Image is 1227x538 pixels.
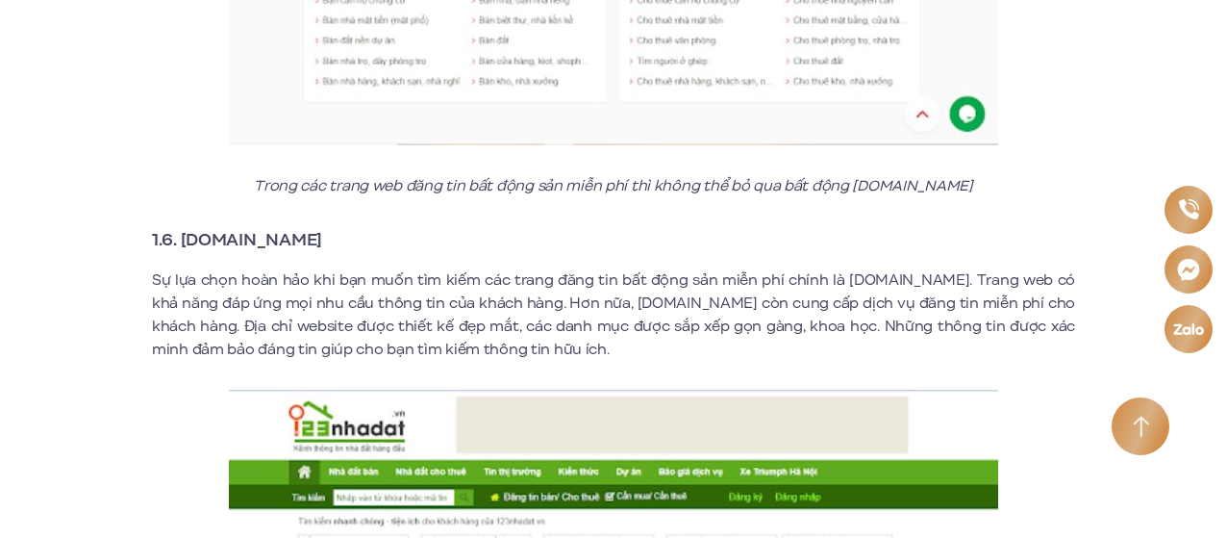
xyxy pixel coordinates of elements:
p: Sự lựa chọn hoàn hảo khi bạn muốn tìm kiếm các trang đăng tin bất động sản miễn phí chính là [DOM... [152,269,1075,361]
em: Trong các trang web đăng tin bất động sản miễn phí thì không thể bỏ qua bất động [DOMAIN_NAME] [254,175,973,196]
img: Messenger icon [1175,256,1202,283]
img: Zalo icon [1172,320,1206,338]
img: Arrow icon [1133,416,1149,438]
strong: 1.6. [DOMAIN_NAME] [152,227,322,252]
img: Phone icon [1177,197,1201,220]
